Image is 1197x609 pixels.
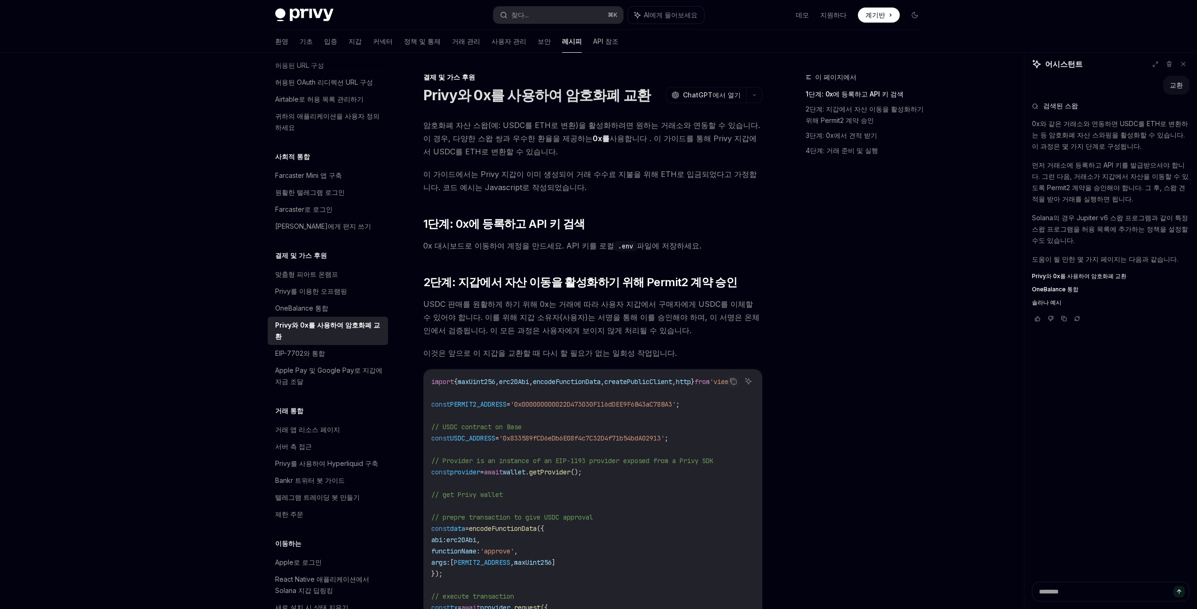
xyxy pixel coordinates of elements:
[275,30,288,53] a: 환영
[423,299,760,335] font: USDC 판매를 원활하게 하기 위해 0x는 거래에 따라 사용자 지갑에서 구매자에게 USDC를 이체할 수 있어야 합니다. 이를 위해 지갑 소유자(사용자)는 서명을 통해 이를 승...
[423,348,677,358] font: 이것은 앞으로 이 지갑을 교환할 때 다시 할 필요가 없는 일회성 작업입니다.
[431,569,443,578] span: });
[275,510,303,518] font: 제한 주문
[404,37,441,45] font: 정책 및 통제
[423,169,757,192] font: 이 가이드에서는 Privy 지갑이 이미 생성되어 거래 수수료 지불을 위해 ETH로 입금되었다고 가정합니다. 코드 예시는 Javascript로 작성되었습니다.
[469,524,537,533] span: encodeFunctionData
[268,300,388,317] a: OneBalance 통합
[268,108,388,136] a: 귀하의 애플리케이션을 사용자 정의하세요
[637,241,701,250] font: 파일에 저장하세요.
[710,377,732,386] span: 'viem'
[484,468,503,476] span: await
[1032,272,1189,280] a: Privy와 0x를 사용하여 암호화폐 교환
[510,558,514,567] span: ,
[431,490,503,499] span: // get Privy wallet
[275,321,380,340] font: Privy와 0x를 사용하여 암호화폐 교환
[423,120,760,143] font: 암호화폐 자산 스왑(예: USDC를 ETH로 변환)을 활성화하려면 원하는 거래소와 연동할 수 있습니다. 이 경우, 다양한 스왑 쌍과 우수한 환율을 제공하는
[324,37,337,45] font: 입증
[450,468,480,476] span: provider
[324,30,337,53] a: 입증
[349,30,362,53] a: 지갑
[268,317,388,345] a: Privy와 0x를 사용하여 암호화폐 교환
[806,146,878,154] font: 4단계: 거래 준비 및 실행
[275,222,371,230] font: [PERSON_NAME]에게 편지 쓰기
[806,105,924,124] font: 2단계: 지갑에서 자산 이동을 활성화하기 위해 Permit2 계약 승인
[1032,255,1178,263] font: 도움이 될 만한 몇 가지 페이지는 다음과 같습니다.
[275,171,342,179] font: Farcaster Mini 앱 구축
[450,524,465,533] span: data
[268,438,388,455] a: 서버 측 접근
[525,468,529,476] span: .
[268,74,388,91] a: 허용된 OAuth 리디렉션 URL 구성
[465,524,469,533] span: =
[431,400,450,409] span: const
[691,377,695,386] span: }
[275,425,340,433] font: 거래 앱 리소스 페이지
[275,304,328,312] font: OneBalance 통합
[510,400,676,409] span: '0x000000000022D473030F116dDEE9F6B43aC78BA3'
[268,266,388,283] a: 맞춤형 피아트 온램프
[529,377,533,386] span: ,
[275,493,360,501] font: 텔레그램 트레이딩 봇 만들기
[275,366,382,385] font: Apple Pay 및 Google Pay로 지갑에 자금 조달
[1032,120,1188,150] font: 0x와 같은 거래소와 연동하면 USDC를 ETH로 변환하는 등 암호화폐 자산 스와핑을 활성화할 수 있습니다. 이 과정은 몇 가지 단계로 구성됩니다.
[404,30,441,53] a: 정책 및 통제
[275,349,325,357] font: EIP-7702와 통합
[727,375,739,387] button: 코드 블록의 내용을 복사하세요
[495,434,499,442] span: =
[452,37,480,45] font: 거래 관리
[300,30,313,53] a: 기초
[552,558,555,567] span: ]
[275,442,312,450] font: 서버 측 접근
[815,73,856,81] font: 이 페이지에서
[806,128,930,143] a: 3단계: 0x에서 견적 받기
[423,241,614,250] font: 0x 대시보드로 이동하여 계정을 만드세요. API 키를 로컬
[450,558,454,567] span: [
[1032,161,1189,203] font: 먼저 거래소에 등록하고 API 키를 발급받으셔야 합니다. 그런 다음, 거래소가 지갑에서 자산을 이동할 수 있도록 Permit2 계약을 승인해야 합니다. 그 후, 스왑 견적을 ...
[571,468,582,476] span: ();
[503,468,525,476] span: wallet
[275,270,338,278] font: 맞춤형 피아트 온램프
[511,11,529,19] font: 찾다...
[533,377,601,386] span: encodeFunctionData
[275,188,345,196] font: 원활한 텔레그램 로그인
[275,152,310,160] font: 사회적 통합
[683,91,741,99] font: ChatGPT에서 열기
[1173,586,1185,597] button: 메시지 보내기
[493,7,623,24] button: 찾다...⌘K
[275,37,288,45] font: 환영
[450,400,507,409] span: PERMIT2_ADDRESS
[275,476,345,484] font: Bankr 트위터 봇 가이드
[268,421,388,438] a: 거래 앱 리소스 페이지
[275,78,373,86] font: 허용된 OAuth 리디렉션 URL 구성
[431,558,450,567] span: args:
[275,251,327,259] font: 결제 및 가스 후원
[676,377,691,386] span: http
[796,10,809,20] a: 데모
[676,400,680,409] span: ;
[604,377,672,386] span: createPublicClient
[1170,81,1183,89] font: 교환
[275,575,369,594] font: React Native 애플리케이션에서 Solana 지갑 딥링킹
[275,8,333,22] img: 어두운 로고
[820,10,847,20] a: 지원하다
[268,283,388,300] a: Privy를 이용한 오프램핑
[423,73,475,81] font: 결제 및 가스 후원
[275,459,378,467] font: Privy를 사용하여 Hyperliquid 구축
[452,30,480,53] a: 거래 관리
[275,112,380,131] font: 귀하의 애플리케이션을 사용자 정의하세요
[275,539,301,547] font: 이동하는
[268,184,388,201] a: 원활한 텔레그램 로그인
[1043,102,1078,110] font: 검색된 스왑
[431,468,450,476] span: const
[423,275,737,289] font: 2단계: 지갑에서 자산 이동을 활성화하기 위해 Permit2 계약 승인
[275,205,333,213] font: Farcaster로 로그인
[275,95,364,103] font: Airtable로 허용 목록 관리하기
[608,11,613,18] font: ⌘
[865,11,885,19] font: 계기반
[450,434,495,442] span: USDC_ADDRESS
[644,11,698,19] font: AI에게 물어보세요
[268,201,388,218] a: Farcaster로 로그인
[476,536,480,544] span: ,
[454,377,458,386] span: {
